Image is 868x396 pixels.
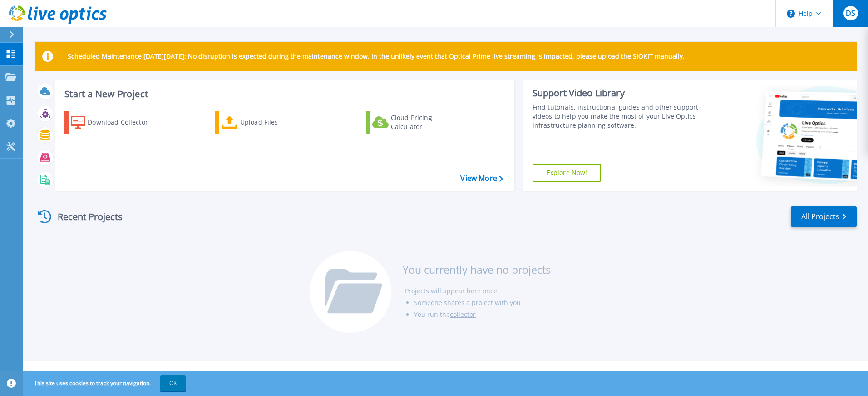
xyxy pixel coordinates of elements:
div: Download Collector [88,113,160,131]
button: OK [160,375,186,391]
a: collector [450,310,476,319]
span: This site uses cookies to track your navigation. [25,375,186,391]
p: Scheduled Maintenance [DATE][DATE]: No disruption is expected during the maintenance window. In t... [68,53,685,60]
div: Recent Projects [35,206,135,228]
h3: You currently have no projects [403,265,551,275]
a: All Projects [791,206,857,227]
a: Cloud Pricing Calculator [366,111,467,134]
div: Cloud Pricing Calculator [391,113,464,131]
div: Support Video Library [533,87,702,99]
a: Explore Now! [533,164,602,182]
a: View More [460,174,503,183]
div: Find tutorials, instructional guides and other support videos to help you make the most of your L... [533,103,702,130]
li: You run the [414,309,551,321]
div: Upload Files [240,113,313,131]
a: Upload Files [215,111,316,134]
span: DS [846,10,855,17]
h3: Start a New Project [64,89,503,99]
a: Download Collector [64,111,166,134]
li: Someone shares a project with you [414,297,551,309]
li: Projects will appear here once: [405,285,551,297]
